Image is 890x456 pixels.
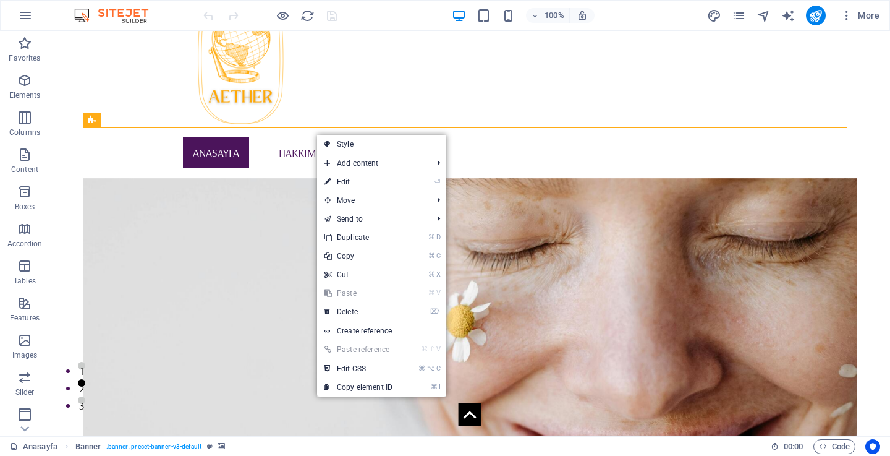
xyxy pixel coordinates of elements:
[9,127,40,137] p: Columns
[275,8,290,23] button: Click here to leave preview mode and continue editing
[808,9,823,23] i: Publish
[526,8,570,23] button: 100%
[317,173,400,191] a: ⏎Edit
[436,252,440,260] i: C
[218,443,225,450] i: This element contains a background
[428,289,435,297] i: ⌘
[771,439,803,454] h6: Session time
[300,9,315,23] i: Reload page
[15,387,35,397] p: Slider
[71,8,164,23] img: Editor Logo
[430,345,435,353] i: ⇧
[317,284,400,303] a: ⌘VPaste
[434,178,440,186] i: ⏎
[317,247,400,265] a: ⌘CCopy
[806,6,826,25] button: publish
[317,191,428,210] span: Move
[428,233,435,241] i: ⌘
[428,252,435,260] i: ⌘
[317,228,400,247] a: ⌘DDuplicate
[207,443,213,450] i: This element is a customizable preset
[427,364,435,372] i: ⌥
[436,364,440,372] i: C
[10,313,40,323] p: Features
[300,8,315,23] button: reload
[28,366,36,373] button: 3
[9,90,41,100] p: Elements
[106,439,202,454] span: . banner .preset-banner-v3-default
[545,8,564,23] h6: 100%
[75,439,225,454] nav: breadcrumb
[317,303,400,321] a: ⌦Delete
[436,289,440,297] i: V
[75,439,101,454] span: Click to select. Double-click to edit
[732,9,746,23] i: Pages (Ctrl+Alt+S)
[430,308,440,316] i: ⌦
[707,9,721,23] i: Design (Ctrl+Alt+Y)
[756,9,771,23] i: Navigator
[15,202,35,212] p: Boxes
[9,53,40,63] p: Favorites
[707,8,722,23] button: design
[12,350,38,360] p: Images
[317,359,400,378] a: ⌘⌥CEdit CSS
[865,439,880,454] button: Usercentrics
[732,8,747,23] button: pages
[841,9,879,22] span: More
[28,348,36,356] button: 2
[813,439,855,454] button: Code
[11,165,38,174] p: Content
[317,378,400,397] a: ⌘ICopy element ID
[14,276,36,286] p: Tables
[317,135,446,153] a: Style
[439,383,440,391] i: I
[781,8,796,23] button: text_generator
[436,270,440,278] i: X
[317,154,428,173] span: Add content
[436,233,440,241] i: D
[317,210,428,228] a: Send to
[431,383,438,391] i: ⌘
[7,239,42,249] p: Accordion
[10,439,57,454] a: Click to cancel selection. Double-click to open Pages
[792,442,794,451] span: :
[819,439,850,454] span: Code
[781,9,795,23] i: AI Writer
[836,6,884,25] button: More
[577,10,588,21] i: On resize automatically adjust zoom level to fit chosen device.
[421,345,428,353] i: ⌘
[756,8,771,23] button: navigator
[28,331,36,338] button: 1
[418,364,425,372] i: ⌘
[317,340,400,359] a: ⌘⇧VPaste reference
[784,439,803,454] span: 00 00
[317,265,400,284] a: ⌘XCut
[436,345,440,353] i: V
[317,322,446,340] a: Create reference
[428,270,435,278] i: ⌘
